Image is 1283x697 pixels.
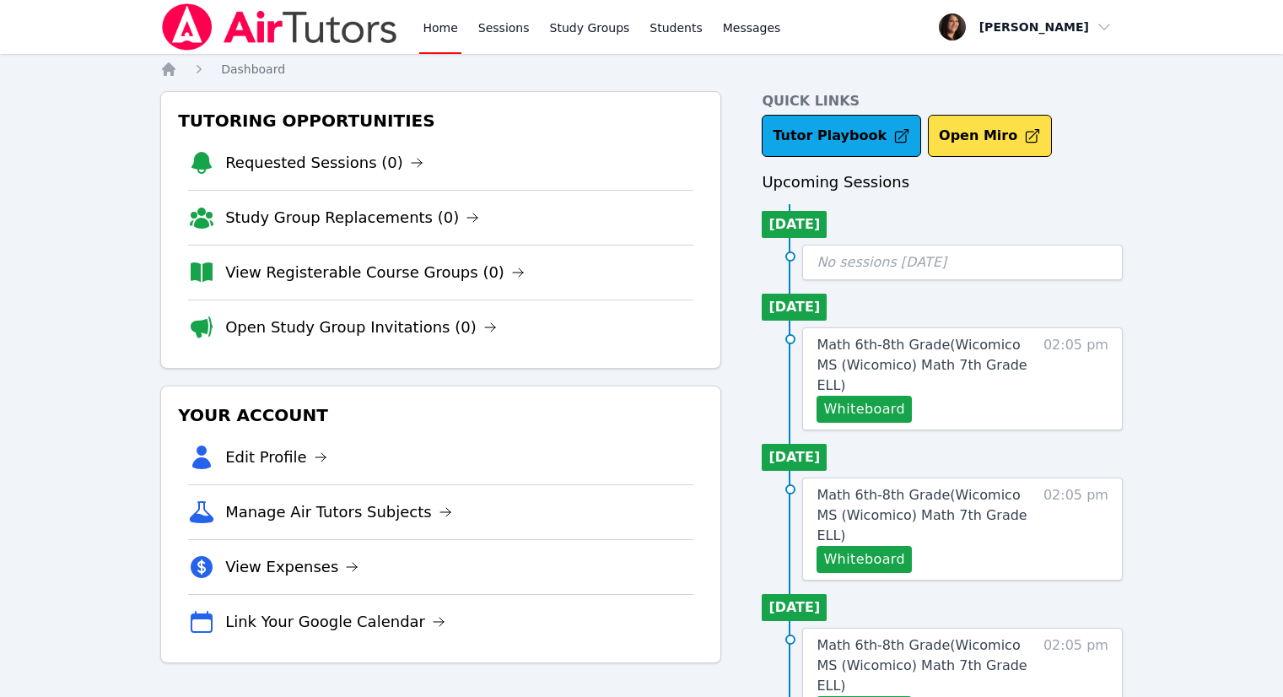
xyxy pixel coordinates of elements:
button: Open Miro [928,115,1052,157]
a: Requested Sessions (0) [225,151,423,175]
a: Open Study Group Invitations (0) [225,316,497,339]
span: Math 6th-8th Grade ( Wicomico MS (Wicomico) Math 7th Grade ELL ) [817,637,1027,694]
a: Math 6th-8th Grade(Wicomico MS (Wicomico) Math 7th Grade ELL) [817,485,1035,546]
h3: Your Account [175,400,707,430]
a: Dashboard [221,61,285,78]
button: Whiteboard [817,546,912,573]
a: View Registerable Course Groups (0) [225,261,525,284]
a: Study Group Replacements (0) [225,206,479,230]
li: [DATE] [762,294,827,321]
a: Math 6th-8th Grade(Wicomico MS (Wicomico) Math 7th Grade ELL) [817,335,1035,396]
span: Dashboard [221,62,285,76]
span: Math 6th-8th Grade ( Wicomico MS (Wicomico) Math 7th Grade ELL ) [817,487,1027,543]
span: No sessions [DATE] [817,254,946,270]
li: [DATE] [762,211,827,238]
span: Math 6th-8th Grade ( Wicomico MS (Wicomico) Math 7th Grade ELL ) [817,337,1027,393]
img: Air Tutors [160,3,399,51]
span: 02:05 pm [1043,485,1108,573]
a: Manage Air Tutors Subjects [225,500,452,524]
h3: Upcoming Sessions [762,170,1123,194]
nav: Breadcrumb [160,61,1123,78]
a: View Expenses [225,555,358,579]
h4: Quick Links [762,91,1123,111]
span: Messages [723,19,781,36]
span: 02:05 pm [1043,335,1108,423]
button: Whiteboard [817,396,912,423]
a: Edit Profile [225,446,327,469]
li: [DATE] [762,444,827,471]
h3: Tutoring Opportunities [175,105,707,136]
a: Math 6th-8th Grade(Wicomico MS (Wicomico) Math 7th Grade ELL) [817,635,1035,696]
a: Tutor Playbook [762,115,921,157]
a: Link Your Google Calendar [225,610,445,634]
li: [DATE] [762,594,827,621]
